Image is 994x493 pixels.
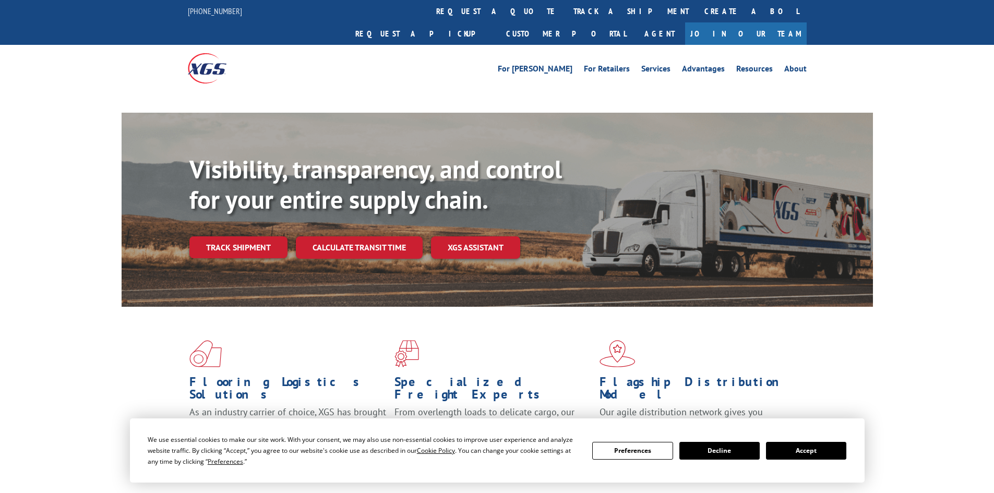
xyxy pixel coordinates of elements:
a: Agent [634,22,685,45]
a: About [784,65,807,76]
span: Our agile distribution network gives you nationwide inventory management on demand. [600,406,792,430]
b: Visibility, transparency, and control for your entire supply chain. [189,153,562,215]
div: We use essential cookies to make our site work. With your consent, we may also use non-essential ... [148,434,580,467]
a: For Retailers [584,65,630,76]
a: XGS ASSISTANT [431,236,520,259]
button: Accept [766,442,846,460]
a: Join Our Team [685,22,807,45]
h1: Specialized Freight Experts [394,376,592,406]
button: Preferences [592,442,673,460]
a: Request a pickup [348,22,498,45]
a: [PHONE_NUMBER] [188,6,242,16]
div: Cookie Consent Prompt [130,418,865,483]
p: From overlength loads to delicate cargo, our experienced staff knows the best way to move your fr... [394,406,592,452]
img: xgs-icon-focused-on-flooring-red [394,340,419,367]
a: Calculate transit time [296,236,423,259]
a: Track shipment [189,236,288,258]
a: Resources [736,65,773,76]
a: Services [641,65,670,76]
span: As an industry carrier of choice, XGS has brought innovation and dedication to flooring logistics... [189,406,386,443]
h1: Flagship Distribution Model [600,376,797,406]
a: For [PERSON_NAME] [498,65,572,76]
button: Decline [679,442,760,460]
span: Cookie Policy [417,446,455,455]
a: Advantages [682,65,725,76]
h1: Flooring Logistics Solutions [189,376,387,406]
img: xgs-icon-flagship-distribution-model-red [600,340,636,367]
span: Preferences [208,457,243,466]
a: Customer Portal [498,22,634,45]
img: xgs-icon-total-supply-chain-intelligence-red [189,340,222,367]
